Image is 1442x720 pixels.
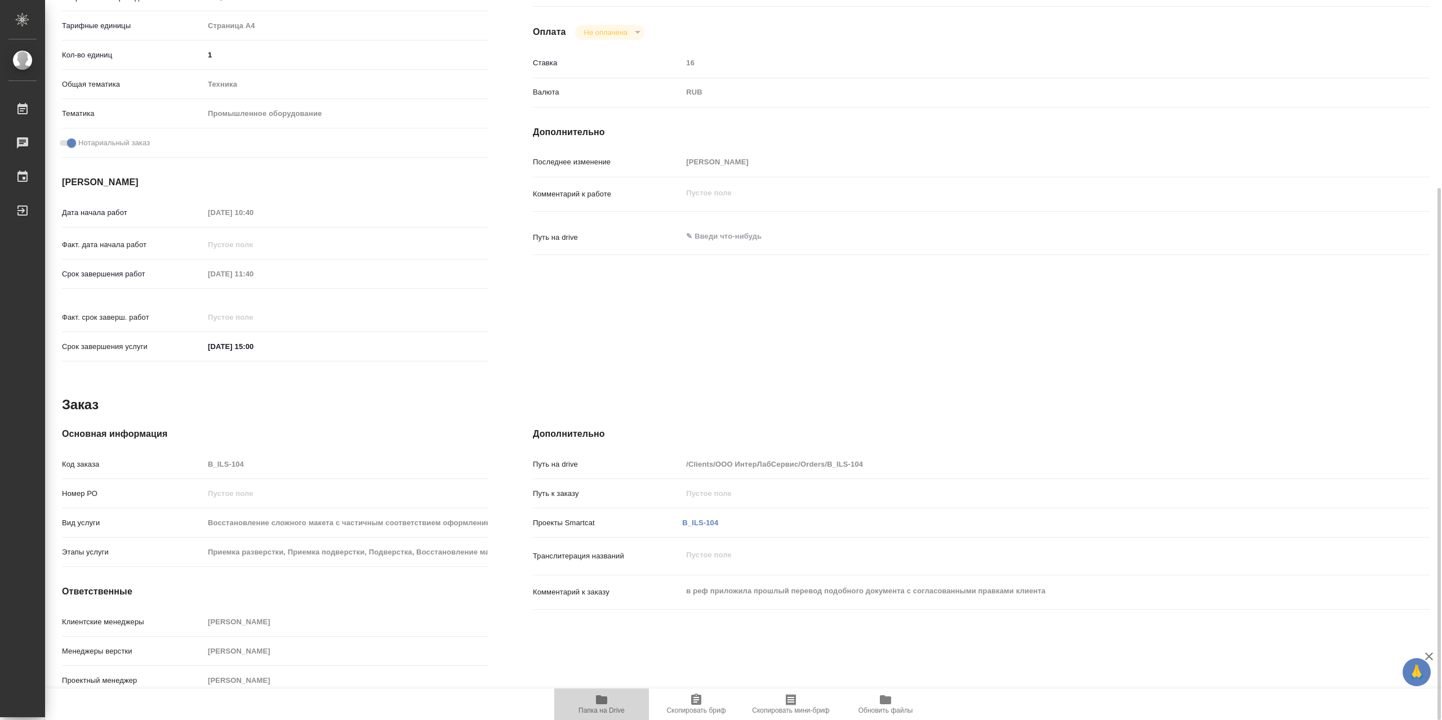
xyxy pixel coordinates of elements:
[62,50,204,61] p: Кол-во единиц
[204,485,488,502] input: Пустое поле
[62,312,204,323] p: Факт. срок заверш. работ
[62,108,204,119] p: Тематика
[752,706,829,714] span: Скопировать мини-бриф
[62,79,204,90] p: Общая тематика
[533,427,1430,441] h4: Дополнительно
[533,156,682,168] p: Последнее изменение
[204,75,488,94] div: Техника
[533,189,682,200] p: Комментарий к работе
[204,544,488,560] input: Пустое поле
[204,266,302,282] input: Пустое поле
[62,517,204,529] p: Вид услуги
[204,309,302,325] input: Пустое поле
[204,47,488,63] input: ✎ Введи что-нибудь
[533,551,682,562] p: Транслитерация названий
[62,396,99,414] h2: Заказ
[533,57,682,69] p: Ставка
[204,338,302,355] input: ✎ Введи что-нибудь
[533,126,1430,139] h4: Дополнительно
[62,341,204,352] p: Срок завершения услуги
[682,456,1355,472] input: Пустое поле
[682,55,1355,71] input: Пустое поле
[204,456,488,472] input: Пустое поле
[581,28,631,37] button: Не оплачена
[533,459,682,470] p: Путь на drive
[682,518,718,527] a: B_ILS-104
[682,83,1355,102] div: RUB
[533,587,682,598] p: Комментарий к заказу
[204,614,488,630] input: Пустое поле
[744,688,838,720] button: Скопировать мини-бриф
[62,675,204,686] p: Проектный менеджер
[62,20,204,32] p: Тарифные единицы
[62,459,204,470] p: Код заказа
[62,239,204,251] p: Факт. дата начала работ
[682,485,1355,502] input: Пустое поле
[554,688,649,720] button: Папка на Drive
[838,688,933,720] button: Обновить файлы
[62,488,204,499] p: Номер РО
[533,517,682,529] p: Проекты Smartcat
[62,207,204,218] p: Дата начала работ
[204,204,302,221] input: Пустое поле
[204,515,488,531] input: Пустое поле
[533,25,566,39] h4: Оплата
[62,269,204,280] p: Срок завершения работ
[62,646,204,657] p: Менеджеры верстки
[78,137,150,149] span: Нотариальный заказ
[1403,658,1431,686] button: 🙏
[204,672,488,688] input: Пустое поле
[666,706,726,714] span: Скопировать бриф
[62,547,204,558] p: Этапы услуги
[1407,660,1426,684] span: 🙏
[682,154,1355,170] input: Пустое поле
[533,488,682,499] p: Путь к заказу
[533,87,682,98] p: Валюта
[578,706,625,714] span: Папка на Drive
[533,232,682,243] p: Путь на drive
[682,582,1355,601] textarea: в реф приложила прошлый перевод подобного документа с согласованными правками клиента
[62,585,488,598] h4: Ответственные
[575,25,644,40] div: Не оплачена
[649,688,744,720] button: Скопировать бриф
[204,236,302,253] input: Пустое поле
[62,427,488,441] h4: Основная информация
[204,16,488,35] div: Страница А4
[62,616,204,628] p: Клиентские менеджеры
[204,104,488,123] div: Промышленное оборудование
[62,176,488,189] h4: [PERSON_NAME]
[204,643,488,659] input: Пустое поле
[858,706,913,714] span: Обновить файлы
